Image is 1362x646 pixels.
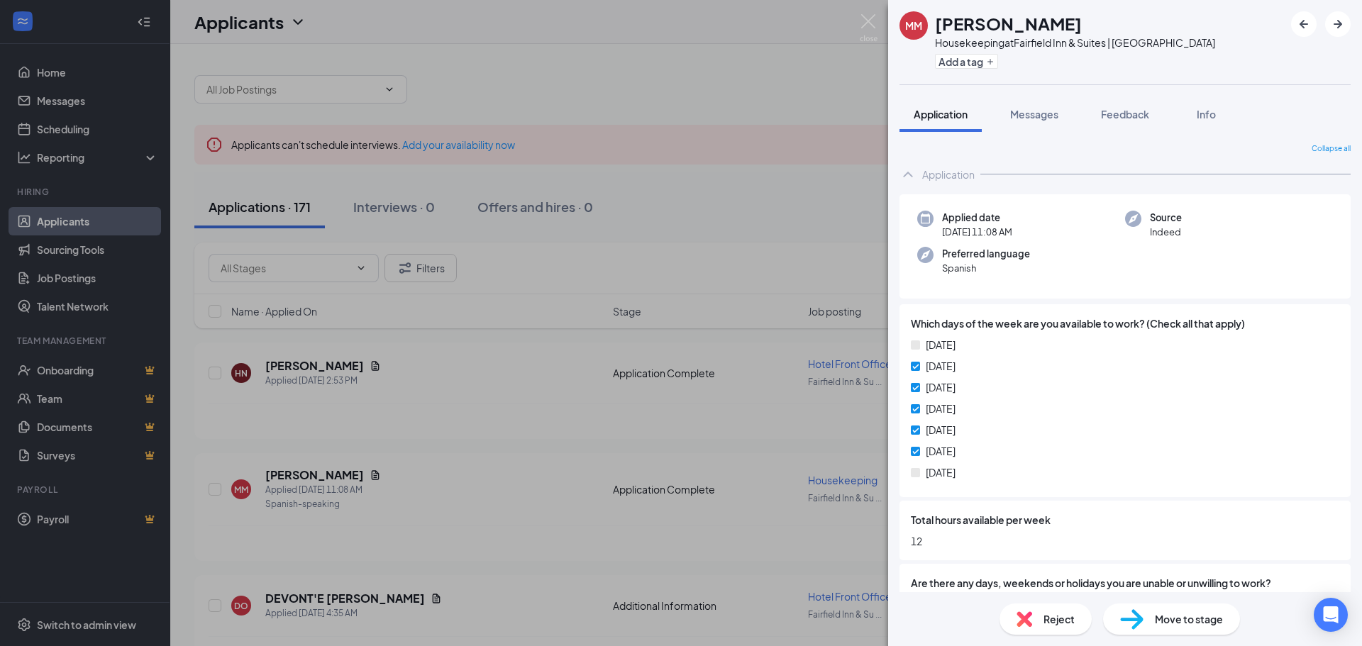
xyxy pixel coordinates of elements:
[926,379,956,395] span: [DATE]
[1197,108,1216,121] span: Info
[911,512,1051,528] span: Total hours available per week
[1291,11,1317,37] button: ArrowLeftNew
[1314,598,1348,632] div: Open Intercom Messenger
[1010,108,1058,121] span: Messages
[926,401,956,416] span: [DATE]
[926,443,956,459] span: [DATE]
[899,166,917,183] svg: ChevronUp
[1150,211,1182,225] span: Source
[911,575,1271,591] span: Are there any days, weekends or holidays you are unable or unwilling to work?
[942,261,1030,275] span: Spanish
[926,422,956,438] span: [DATE]
[935,11,1082,35] h1: [PERSON_NAME]
[942,247,1030,261] span: Preferred language
[1312,143,1351,155] span: Collapse all
[1325,11,1351,37] button: ArrowRight
[911,533,1339,549] span: 12
[926,337,956,352] span: [DATE]
[926,464,956,480] span: [DATE]
[922,167,975,182] div: Application
[1043,611,1075,627] span: Reject
[1155,611,1223,627] span: Move to stage
[1150,225,1182,239] span: Indeed
[935,35,1215,50] div: Housekeeping at Fairfield Inn & Suites | [GEOGRAPHIC_DATA]
[935,54,998,69] button: PlusAdd a tag
[1101,108,1149,121] span: Feedback
[1295,16,1312,33] svg: ArrowLeftNew
[942,211,1012,225] span: Applied date
[986,57,995,66] svg: Plus
[942,225,1012,239] span: [DATE] 11:08 AM
[1329,16,1346,33] svg: ArrowRight
[926,358,956,374] span: [DATE]
[911,316,1245,331] span: Which days of the week are you available to work? (Check all that apply)
[905,18,922,33] div: MM
[914,108,968,121] span: Application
